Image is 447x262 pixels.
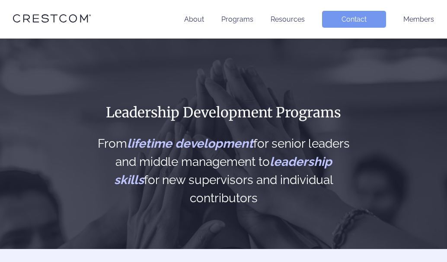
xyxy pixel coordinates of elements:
[322,11,386,28] a: Contact
[403,15,434,23] a: Members
[184,15,204,23] a: About
[95,135,353,207] h2: From for senior leaders and middle management to for new supervisors and individual contributors
[271,15,305,23] a: Resources
[221,15,253,23] a: Programs
[95,104,353,122] h1: Leadership Development Programs
[114,155,332,187] span: leadership skills
[127,136,253,151] span: lifetime development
